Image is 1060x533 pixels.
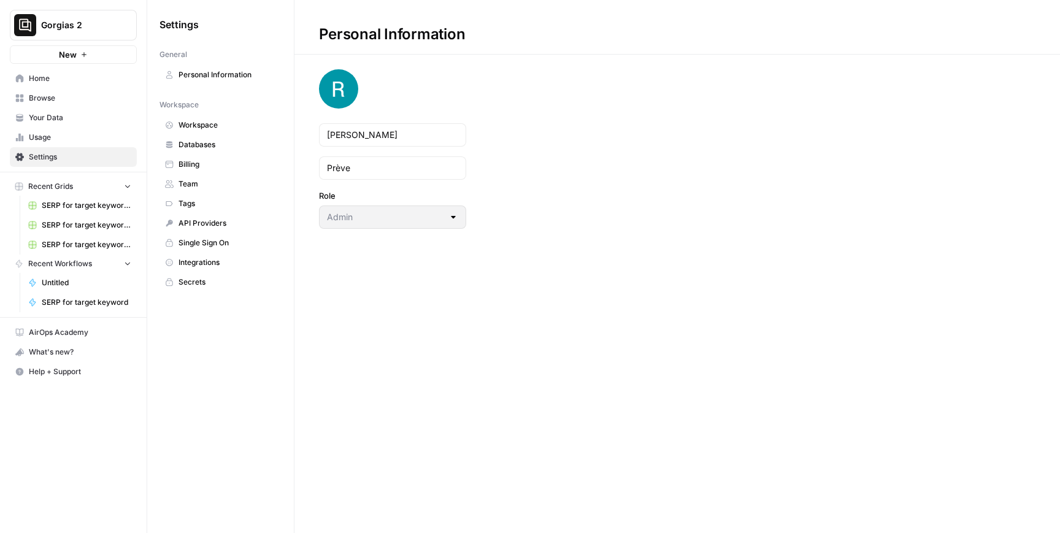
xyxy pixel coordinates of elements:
[10,10,137,40] button: Workspace: Gorgias 2
[319,190,466,202] label: Role
[178,20,202,44] div: Profile image for Steven
[23,215,137,235] a: SERP for target keyword Grid (2)
[10,69,137,88] a: Home
[42,200,131,211] span: SERP for target keyword Grid
[42,297,131,308] span: SERP for target keyword
[42,220,131,231] span: SERP for target keyword Grid (2)
[10,255,137,273] button: Recent Workflows
[10,88,137,108] a: Browse
[159,155,282,174] a: Billing
[155,20,179,44] div: Profile image for Arnett
[59,48,77,61] span: New
[123,383,245,432] button: Messages
[10,362,137,382] button: Help + Support
[47,413,75,422] span: Home
[25,215,205,228] div: Visit our Knowledge Base
[42,277,131,288] span: Untitled
[25,175,205,188] div: Send us a message
[179,198,276,209] span: Tags
[23,196,137,215] a: SERP for target keyword Grid
[179,120,276,131] span: Workspace
[23,293,137,312] a: SERP for target keyword
[29,93,131,104] span: Browse
[10,147,137,167] a: Settings
[23,235,137,255] a: SERP for target keyword Grid (1)
[25,380,220,393] div: Join our AI & SEO Builder's Community!
[14,14,36,36] img: Gorgias 2 Logo
[159,233,282,253] a: Single Sign On
[29,132,131,143] span: Usage
[179,277,276,288] span: Secrets
[42,239,131,250] span: SERP for target keyword Grid (1)
[12,165,233,199] div: Send us a message
[159,253,282,272] a: Integrations
[163,413,205,422] span: Messages
[25,23,86,43] img: logo
[13,370,232,429] div: Join our AI & SEO Builder's Community!
[28,181,73,192] span: Recent Grids
[10,128,137,147] a: Usage
[179,159,276,170] span: Billing
[179,218,276,229] span: API Providers
[41,19,115,31] span: Gorgias 2
[294,25,490,44] div: Personal Information
[18,210,228,233] a: Visit our Knowledge Base
[159,49,187,60] span: General
[179,178,276,190] span: Team
[159,272,282,292] a: Secrets
[23,273,137,293] a: Untitled
[10,342,137,362] button: What's new?
[10,108,137,128] a: Your Data
[211,20,233,42] div: Close
[319,69,358,109] img: avatar
[159,213,282,233] a: API Providers
[179,237,276,248] span: Single Sign On
[10,177,137,196] button: Recent Grids
[29,112,131,123] span: Your Data
[179,257,276,268] span: Integrations
[29,327,131,338] span: AirOps Academy
[159,135,282,155] a: Databases
[29,366,131,377] span: Help + Support
[25,129,221,150] p: How can we help?
[159,194,282,213] a: Tags
[159,17,199,32] span: Settings
[159,174,282,194] a: Team
[131,20,156,44] div: Profile image for Joel
[179,139,276,150] span: Databases
[179,69,276,80] span: Personal Information
[25,87,221,129] p: Hi [PERSON_NAME] 👋
[159,65,282,85] a: Personal Information
[159,115,282,135] a: Workspace
[159,99,199,110] span: Workspace
[29,73,131,84] span: Home
[28,258,92,269] span: Recent Workflows
[10,343,136,361] div: What's new?
[29,151,131,163] span: Settings
[10,45,137,64] button: New
[10,323,137,342] a: AirOps Academy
